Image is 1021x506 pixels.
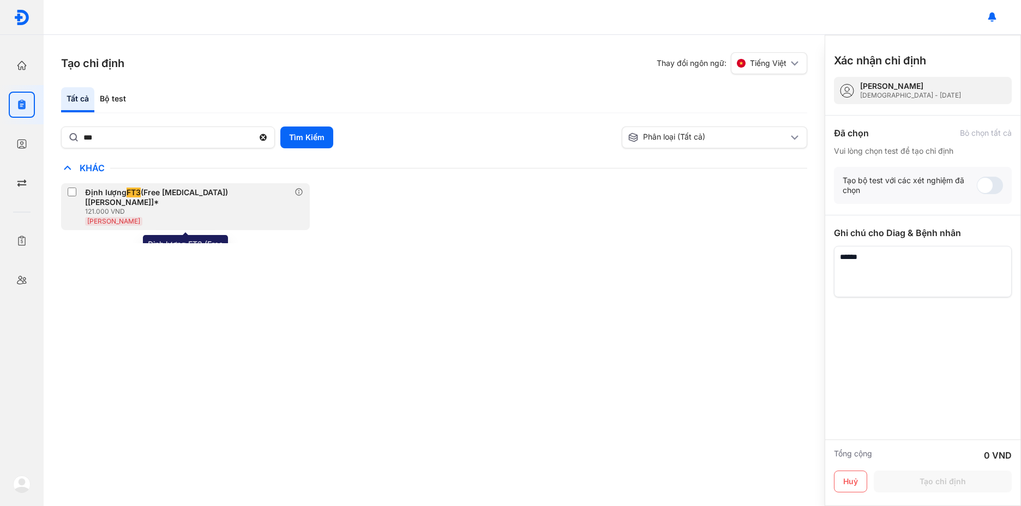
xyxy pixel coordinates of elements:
div: Thay đổi ngôn ngữ: [657,52,807,74]
button: Tạo chỉ định [874,471,1012,492]
div: Bộ test [94,87,131,112]
span: [PERSON_NAME] [87,217,140,225]
div: Định lượng (Free [MEDICAL_DATA]) [[PERSON_NAME]]* [85,188,290,207]
div: Phân loại (Tất cả) [628,132,788,143]
div: Vui lòng chọn test để tạo chỉ định [834,146,1012,156]
div: Bỏ chọn tất cả [960,128,1012,138]
button: Huỷ [834,471,867,492]
div: Tạo bộ test với các xét nghiệm đã chọn [843,176,977,195]
img: logo [14,9,30,26]
span: Khác [74,162,110,173]
div: Tổng cộng [834,449,872,462]
div: Ghi chú cho Diag & Bệnh nhân [834,226,1012,239]
div: [DEMOGRAPHIC_DATA] - [DATE] [860,91,961,100]
div: Đã chọn [834,126,869,140]
span: Tiếng Việt [750,58,786,68]
div: Tất cả [61,87,94,112]
button: Tìm Kiếm [280,126,333,148]
div: 0 VND [984,449,1012,462]
img: logo [13,475,31,493]
h3: Xác nhận chỉ định [834,53,926,68]
div: 121.000 VND [85,207,295,216]
div: [PERSON_NAME] [860,81,961,91]
h3: Tạo chỉ định [61,56,124,71]
span: FT3 [127,188,141,197]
